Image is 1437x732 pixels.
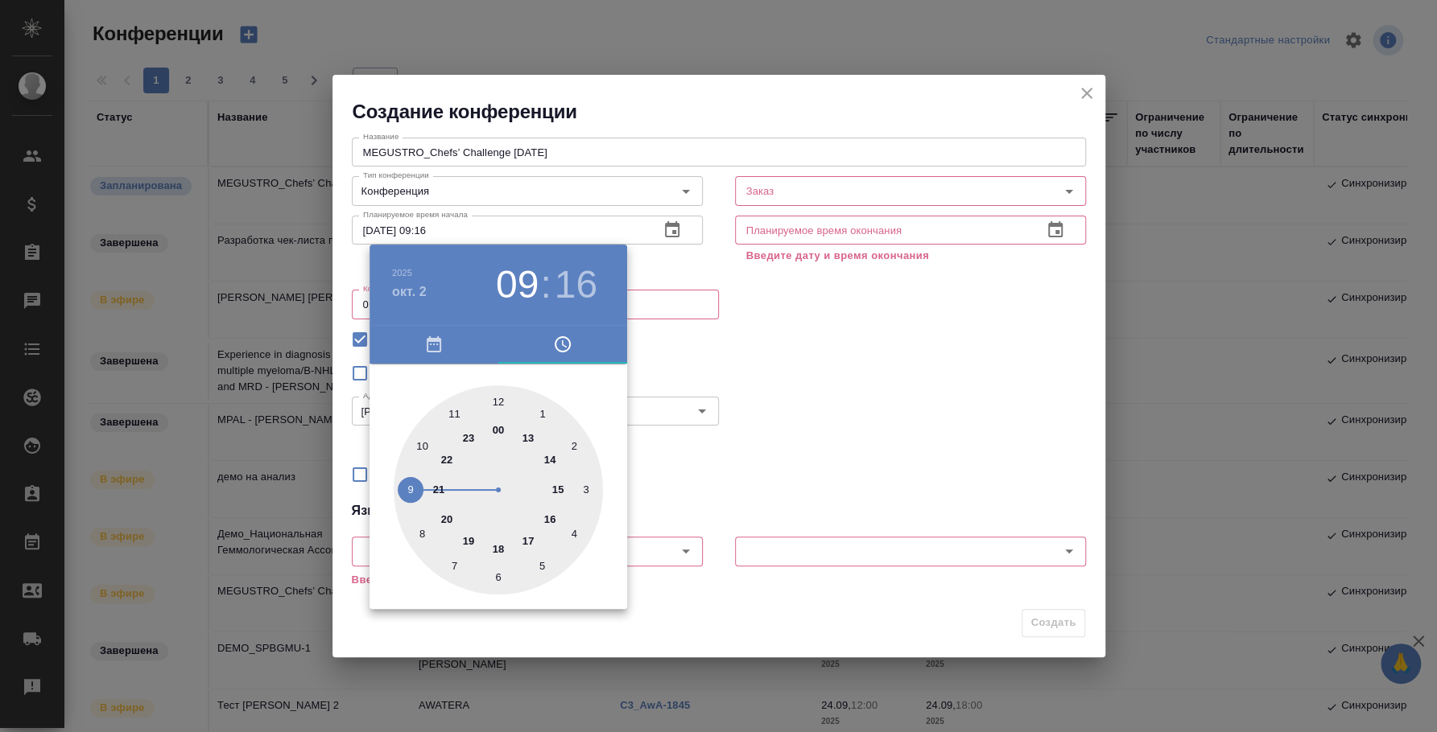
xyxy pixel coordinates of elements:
button: 09 [496,262,539,307]
button: окт. 2 [392,282,427,302]
button: 16 [555,262,597,307]
button: 2025 [392,268,412,278]
h3: : [540,262,551,307]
